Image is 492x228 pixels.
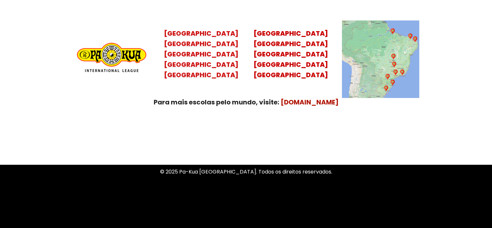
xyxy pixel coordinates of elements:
[164,39,238,79] mark: [GEOGRAPHIC_DATA] [GEOGRAPHIC_DATA] [GEOGRAPHIC_DATA] [GEOGRAPHIC_DATA]
[217,195,275,203] a: Política de Privacidade
[254,50,328,79] mark: [GEOGRAPHIC_DATA] [GEOGRAPHIC_DATA] [GEOGRAPHIC_DATA]
[254,29,328,79] a: [GEOGRAPHIC_DATA][GEOGRAPHIC_DATA][GEOGRAPHIC_DATA][GEOGRAPHIC_DATA][GEOGRAPHIC_DATA]
[281,98,339,107] a: [DOMAIN_NAME]
[254,29,328,48] mark: [GEOGRAPHIC_DATA] [GEOGRAPHIC_DATA]
[164,29,238,79] a: [GEOGRAPHIC_DATA][GEOGRAPHIC_DATA][GEOGRAPHIC_DATA][GEOGRAPHIC_DATA][GEOGRAPHIC_DATA]
[62,167,431,176] p: © 2025 Pa-Kua [GEOGRAPHIC_DATA]. Todos os direitos reservados.
[164,29,238,38] mark: [GEOGRAPHIC_DATA]
[62,138,431,156] p: Uma Escola de conhecimentos orientais para toda a família. Foco, habilidade concentração, conquis...
[154,98,279,107] strong: Para mais escolas pelo mundo, visite:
